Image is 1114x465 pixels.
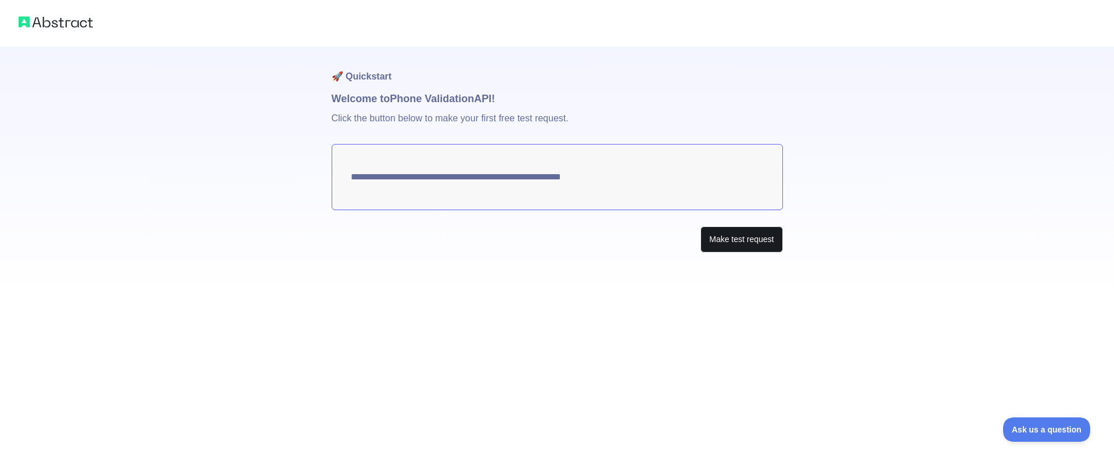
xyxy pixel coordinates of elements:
h1: Welcome to Phone Validation API! [332,91,783,107]
h1: 🚀 Quickstart [332,46,783,91]
button: Make test request [700,226,782,253]
iframe: Toggle Customer Support [1003,417,1091,442]
p: Click the button below to make your first free test request. [332,107,783,144]
img: Abstract logo [19,14,93,30]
